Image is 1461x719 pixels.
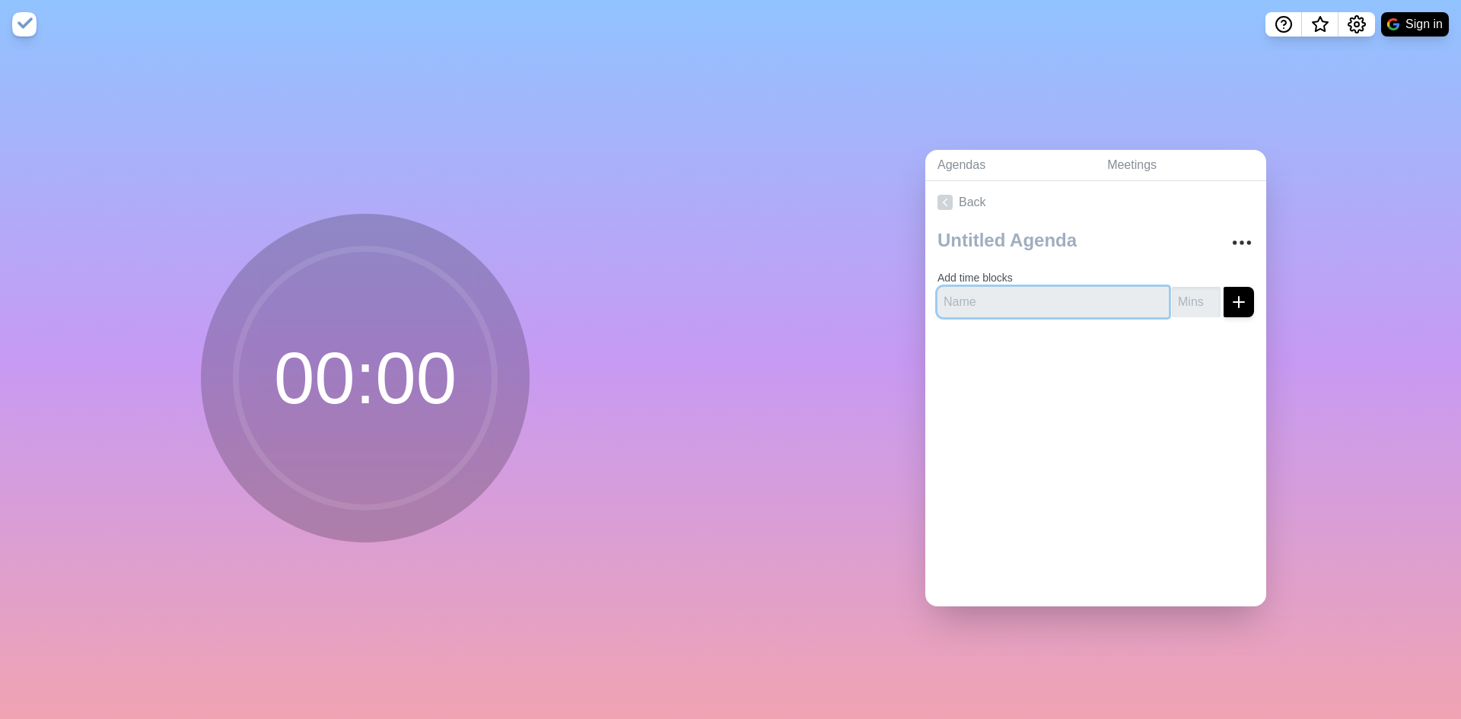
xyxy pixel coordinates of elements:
input: Mins [1172,287,1221,317]
img: google logo [1387,18,1399,30]
button: Settings [1338,12,1375,37]
img: timeblocks logo [12,12,37,37]
button: Help [1265,12,1302,37]
button: Sign in [1381,12,1449,37]
a: Meetings [1095,150,1266,181]
button: What’s new [1302,12,1338,37]
button: More [1227,227,1257,258]
input: Name [937,287,1169,317]
a: Agendas [925,150,1095,181]
a: Back [925,181,1266,224]
label: Add time blocks [937,272,1013,284]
